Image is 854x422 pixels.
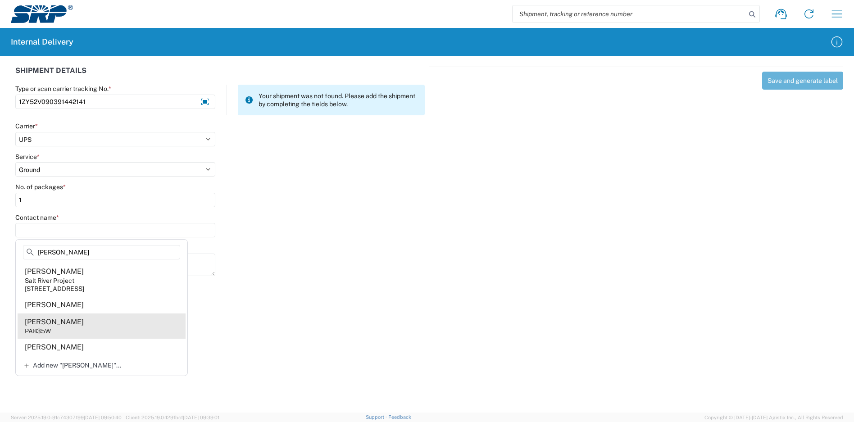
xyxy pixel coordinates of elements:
[25,300,84,310] div: [PERSON_NAME]
[15,153,40,161] label: Service
[15,213,59,222] label: Contact name
[704,413,843,422] span: Copyright © [DATE]-[DATE] Agistix Inc., All Rights Reserved
[259,92,418,108] span: Your shipment was not found. Please add the shipment by completing the fields below.
[15,183,66,191] label: No. of packages
[25,277,74,285] div: Salt River Project
[15,67,425,85] div: SHIPMENT DETAILS
[25,342,84,352] div: [PERSON_NAME]
[25,267,84,277] div: [PERSON_NAME]
[11,5,73,23] img: srp
[15,85,111,93] label: Type or scan carrier tracking No.
[513,5,746,23] input: Shipment, tracking or reference number
[11,36,73,47] h2: Internal Delivery
[84,415,122,420] span: [DATE] 09:50:40
[25,317,84,327] div: [PERSON_NAME]
[25,285,84,293] div: [STREET_ADDRESS]
[183,415,219,420] span: [DATE] 09:39:01
[33,361,121,369] span: Add new "[PERSON_NAME]"...
[25,327,51,335] div: PAB35W
[126,415,219,420] span: Client: 2025.19.0-129fbcf
[11,415,122,420] span: Server: 2025.19.0-91c74307f99
[366,414,388,420] a: Support
[388,414,411,420] a: Feedback
[15,122,38,130] label: Carrier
